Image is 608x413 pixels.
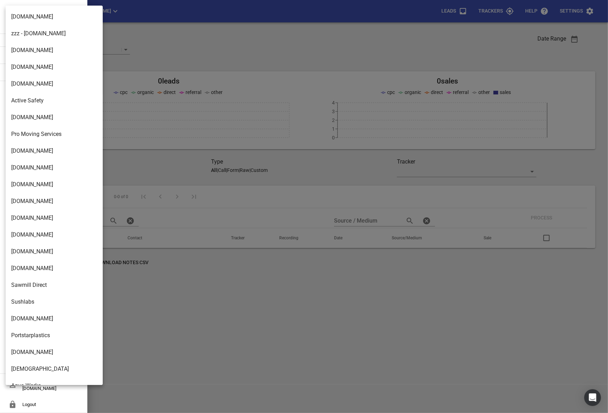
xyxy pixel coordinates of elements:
[6,8,103,25] li: [DOMAIN_NAME]
[6,294,103,310] li: Sushlabs
[6,277,103,294] li: Sawmill Direct
[6,75,103,92] li: [DOMAIN_NAME]
[6,327,103,344] li: Portstarplastics
[6,310,103,327] li: [DOMAIN_NAME]
[6,377,103,394] li: Aqua Works
[6,344,103,361] li: [DOMAIN_NAME]
[6,226,103,243] li: [DOMAIN_NAME]
[6,42,103,59] li: [DOMAIN_NAME]
[6,243,103,260] li: [DOMAIN_NAME]
[6,59,103,75] li: [DOMAIN_NAME]
[584,389,601,406] div: Open Intercom Messenger
[6,210,103,226] li: [DOMAIN_NAME]
[6,260,103,277] li: [DOMAIN_NAME]
[6,25,103,42] li: zzz - [DOMAIN_NAME]
[6,109,103,126] li: [DOMAIN_NAME]
[6,92,103,109] li: Active Safety
[6,176,103,193] li: [DOMAIN_NAME]
[6,143,103,159] li: [DOMAIN_NAME]
[6,361,103,377] li: [DEMOGRAPHIC_DATA]
[6,159,103,176] li: [DOMAIN_NAME]
[6,126,103,143] li: Pro Moving Services
[6,193,103,210] li: [DOMAIN_NAME]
